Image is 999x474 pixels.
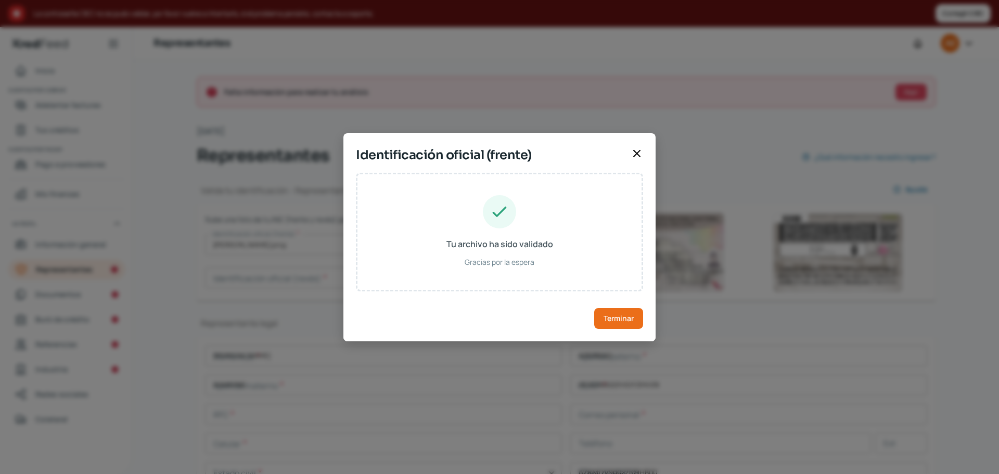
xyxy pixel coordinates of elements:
img: Tu archivo ha sido validado [483,195,516,228]
span: Gracias por la espera [465,255,534,268]
span: Tu archivo ha sido validado [446,237,553,252]
button: Terminar [594,308,643,329]
span: Terminar [604,315,634,322]
span: Identificación oficial (frente) [356,146,626,164]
